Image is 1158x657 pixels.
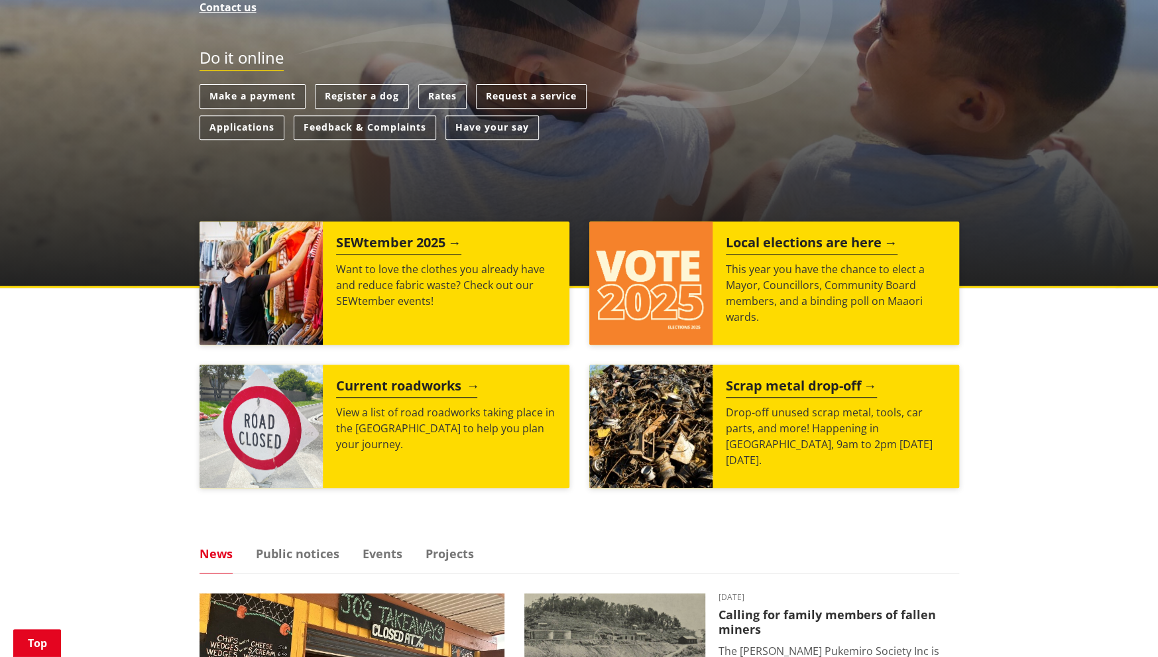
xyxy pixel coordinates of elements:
h3: Calling for family members of fallen miners [719,608,959,636]
img: SEWtember [200,221,323,345]
p: This year you have the chance to elect a Mayor, Councillors, Community Board members, and a bindi... [726,261,946,325]
a: Applications [200,115,284,140]
a: Public notices [256,548,339,560]
a: Top [13,629,61,657]
a: Events [363,548,402,560]
a: Make a payment [200,84,306,109]
p: Want to love the clothes you already have and reduce fabric waste? Check out our SEWtember events! [336,261,556,309]
img: Road closed sign [200,365,323,488]
p: Drop-off unused scrap metal, tools, car parts, and more! Happening in [GEOGRAPHIC_DATA], 9am to 2... [726,404,946,468]
a: SEWtember 2025 Want to love the clothes you already have and reduce fabric waste? Check out our S... [200,221,569,345]
h2: Scrap metal drop-off [726,378,877,398]
img: Vote 2025 [589,221,713,345]
a: News [200,548,233,560]
h2: Local elections are here [726,235,897,255]
a: Local elections are here This year you have the chance to elect a Mayor, Councillors, Community B... [589,221,959,345]
a: A massive pile of rusted scrap metal, including wheels and various industrial parts, under a clea... [589,365,959,488]
h2: Current roadworks [336,378,477,398]
p: View a list of road roadworks taking place in the [GEOGRAPHIC_DATA] to help you plan your journey. [336,404,556,452]
time: [DATE] [719,593,959,601]
a: Request a service [476,84,587,109]
a: Current roadworks View a list of road roadworks taking place in the [GEOGRAPHIC_DATA] to help you... [200,365,569,488]
iframe: Messenger Launcher [1097,601,1145,649]
a: Have your say [445,115,539,140]
img: Scrap metal collection [589,365,713,488]
a: Rates [418,84,467,109]
h2: Do it online [200,48,284,72]
h2: SEWtember 2025 [336,235,461,255]
a: Projects [426,548,474,560]
a: Feedback & Complaints [294,115,436,140]
a: Register a dog [315,84,409,109]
